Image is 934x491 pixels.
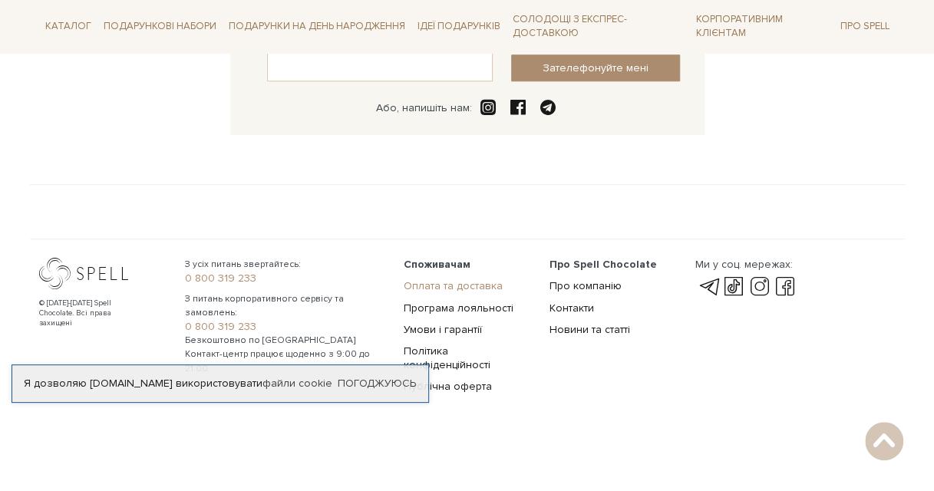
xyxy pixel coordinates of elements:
a: Про компанію [550,279,622,292]
a: facebook [772,278,798,296]
a: Корпоративним клієнтам [690,6,834,46]
a: Солодощі з експрес-доставкою [507,6,690,46]
a: tik-tok [721,278,747,296]
div: © [DATE]-[DATE] Spell Chocolate. Всі права захищені [39,298,143,328]
a: instagram [747,278,773,296]
a: Умови і гарантії [404,323,482,336]
span: Безкоштовно по [GEOGRAPHIC_DATA] [185,334,385,348]
a: Публічна оферта [404,380,492,393]
span: Ідеї подарунків [411,15,507,38]
a: telegram [695,278,721,296]
span: Подарунки на День народження [223,15,411,38]
span: З питань корпоративного сервісу та замовлень: [185,292,385,320]
a: файли cookie [262,377,332,390]
span: Контакт-центр працює щоденно з 9:00 до 21:00 [185,348,385,375]
button: Зателефонуйте мені [511,54,680,81]
a: Оплата та доставка [404,279,503,292]
a: 0 800 319 233 [185,272,385,285]
a: Програма лояльності [404,302,513,315]
div: Або, напишіть нам: [376,101,472,115]
a: Політика конфіденційності [404,344,490,371]
div: Ми у соц. мережах: [695,258,796,272]
a: Контакти [550,302,594,315]
span: З усіх питань звертайтесь: [185,258,385,272]
a: Погоджуюсь [338,377,416,390]
span: Споживачам [404,258,470,271]
a: 0 800 319 233 [185,320,385,334]
span: Про Spell Chocolate [550,258,657,271]
div: Я дозволяю [DOMAIN_NAME] використовувати [12,377,428,390]
span: Каталог [39,15,97,38]
span: Подарункові набори [97,15,223,38]
span: Про Spell [834,15,896,38]
a: Новини та статті [550,323,630,336]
